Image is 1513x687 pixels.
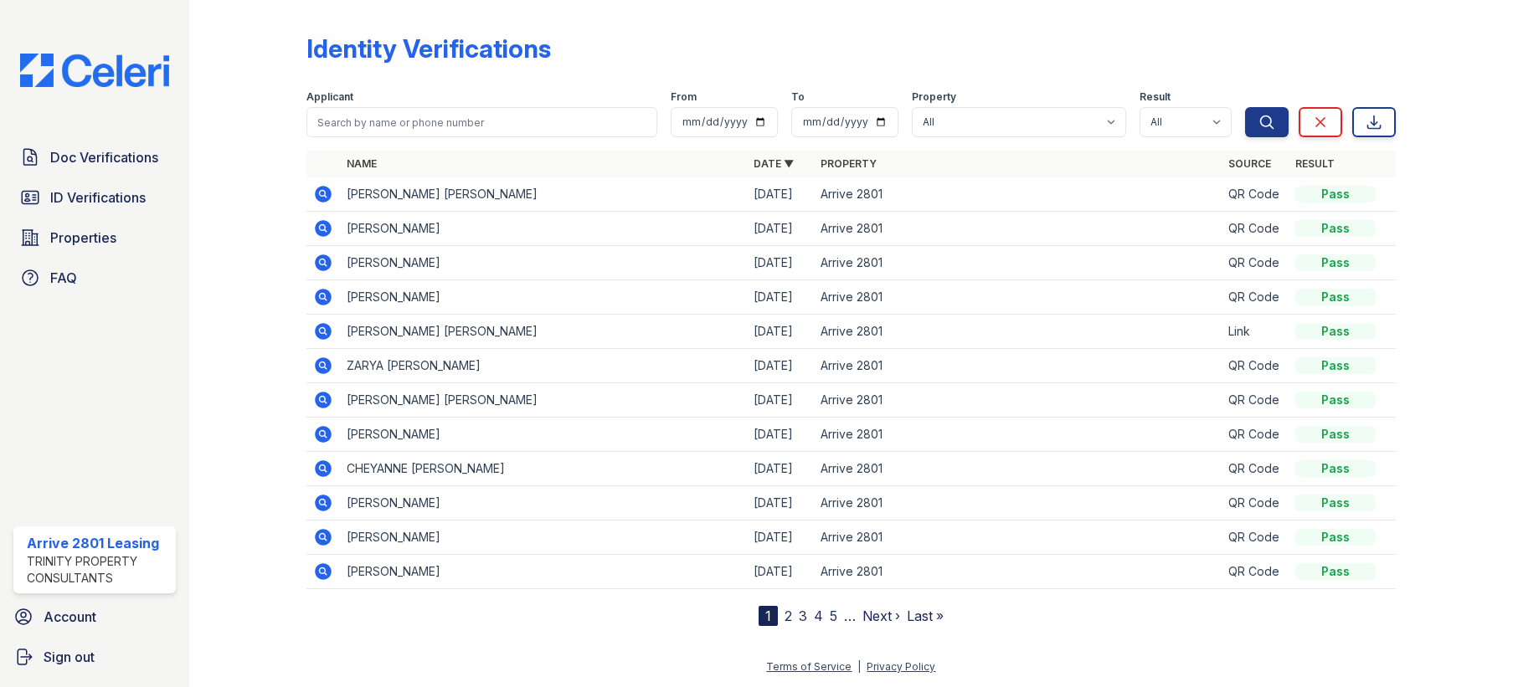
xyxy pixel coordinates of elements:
td: Arrive 2801 [814,383,1221,418]
td: QR Code [1222,177,1289,212]
td: [PERSON_NAME] [340,280,747,315]
a: 3 [799,608,807,624]
a: Sign out [7,640,183,674]
a: Date ▼ [754,157,794,170]
td: QR Code [1222,349,1289,383]
label: From [671,90,697,104]
td: [PERSON_NAME] [340,486,747,520]
div: Pass [1295,392,1376,408]
td: [PERSON_NAME] [340,555,747,589]
td: Arrive 2801 [814,520,1221,555]
img: CE_Logo_Blue-a8612792a0a2168367f1c8372b55b34899dd931a85d93a1a3d3e32e68fde9ad4.png [7,54,183,87]
td: [PERSON_NAME] [340,212,747,246]
a: Properties [13,221,176,254]
span: Sign out [44,647,95,667]
td: QR Code [1222,520,1289,555]
div: Trinity Property Consultants [27,553,169,587]
td: QR Code [1222,452,1289,486]
span: Account [44,607,96,627]
td: QR Code [1222,555,1289,589]
td: Arrive 2801 [814,555,1221,589]
td: [PERSON_NAME] [340,246,747,280]
a: FAQ [13,261,176,295]
span: … [844,606,856,626]
td: Link [1222,315,1289,349]
a: Account [7,600,183,633]
td: [DATE] [747,486,814,520]
td: [DATE] [747,177,814,212]
td: QR Code [1222,280,1289,315]
div: Pass [1295,220,1376,237]
td: [DATE] [747,452,814,486]
td: Arrive 2801 [814,246,1221,280]
a: Privacy Policy [867,660,935,673]
td: [PERSON_NAME] [PERSON_NAME] [340,383,747,418]
td: [PERSON_NAME] [PERSON_NAME] [340,315,747,349]
div: Arrive 2801 Leasing [27,533,169,553]
a: Doc Verifications [13,141,176,174]
td: QR Code [1222,486,1289,520]
div: Pass [1295,563,1376,580]
div: | [857,660,861,673]
input: Search by name or phone number [306,107,656,137]
td: Arrive 2801 [814,349,1221,383]
a: Result [1295,157,1335,170]
td: [DATE] [747,280,814,315]
a: Next › [862,608,900,624]
td: ZARYA [PERSON_NAME] [340,349,747,383]
td: QR Code [1222,246,1289,280]
td: [DATE] [747,212,814,246]
td: Arrive 2801 [814,452,1221,486]
td: [DATE] [747,418,814,452]
td: Arrive 2801 [814,486,1221,520]
a: Name [347,157,377,170]
a: Property [821,157,877,170]
td: Arrive 2801 [814,177,1221,212]
td: QR Code [1222,418,1289,452]
span: Properties [50,228,116,248]
td: [DATE] [747,555,814,589]
a: 2 [785,608,792,624]
a: Terms of Service [766,660,852,673]
span: ID Verifications [50,187,146,208]
div: Pass [1295,426,1376,443]
td: QR Code [1222,212,1289,246]
td: Arrive 2801 [814,280,1221,315]
a: Last » [907,608,944,624]
td: [DATE] [747,349,814,383]
div: Pass [1295,254,1376,271]
td: [DATE] [747,520,814,555]
td: [PERSON_NAME] [340,520,747,555]
div: Pass [1295,357,1376,374]
td: [DATE] [747,383,814,418]
td: Arrive 2801 [814,418,1221,452]
span: FAQ [50,268,77,288]
a: 5 [830,608,837,624]
span: Doc Verifications [50,147,158,167]
div: Pass [1295,186,1376,203]
div: Pass [1295,289,1376,305]
div: Pass [1295,495,1376,511]
label: Property [912,90,956,104]
a: 4 [814,608,823,624]
div: Pass [1295,323,1376,340]
td: Arrive 2801 [814,212,1221,246]
div: 1 [759,606,778,626]
label: Applicant [306,90,353,104]
td: [DATE] [747,315,814,349]
td: [PERSON_NAME] [340,418,747,452]
td: [DATE] [747,246,814,280]
a: Source [1228,157,1271,170]
td: Arrive 2801 [814,315,1221,349]
td: QR Code [1222,383,1289,418]
div: Pass [1295,460,1376,477]
label: Result [1140,90,1171,104]
div: Pass [1295,529,1376,546]
label: To [791,90,805,104]
td: CHEYANNE [PERSON_NAME] [340,452,747,486]
td: [PERSON_NAME] [PERSON_NAME] [340,177,747,212]
a: ID Verifications [13,181,176,214]
div: Identity Verifications [306,33,551,64]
